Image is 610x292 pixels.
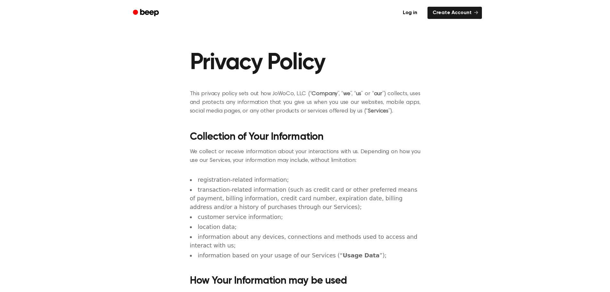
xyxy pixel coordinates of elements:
[190,51,420,74] h1: Privacy Policy
[190,148,420,165] p: We collect or receive information about your interactions with us. Depending on how you use our S...
[190,275,420,287] h2: How Your Information may be used
[190,222,420,231] li: location data;
[396,5,424,20] a: Log in
[343,252,379,259] strong: Usage Data
[128,7,165,19] a: Beep
[190,213,420,221] li: customer service information;
[356,91,361,97] strong: us
[343,91,350,97] strong: we
[427,7,482,19] a: Create Account
[190,232,420,250] li: information about any devices, connections and methods used to access and interact with us;
[368,108,388,114] strong: Services
[312,91,338,97] strong: Company
[190,90,420,116] p: This privacy policy sets out how JoWoCo, LLC (“ ”, “ ”, “ ” or “ ”) collects, uses and protects a...
[190,131,420,143] h2: Collection of Your Information
[374,91,383,97] strong: our
[190,251,420,260] li: information based on your usage of our Services (“ ”);
[190,175,420,184] li: registration-related information;
[190,185,420,211] li: transaction-related information (such as credit card or other preferred means of payment, billing...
